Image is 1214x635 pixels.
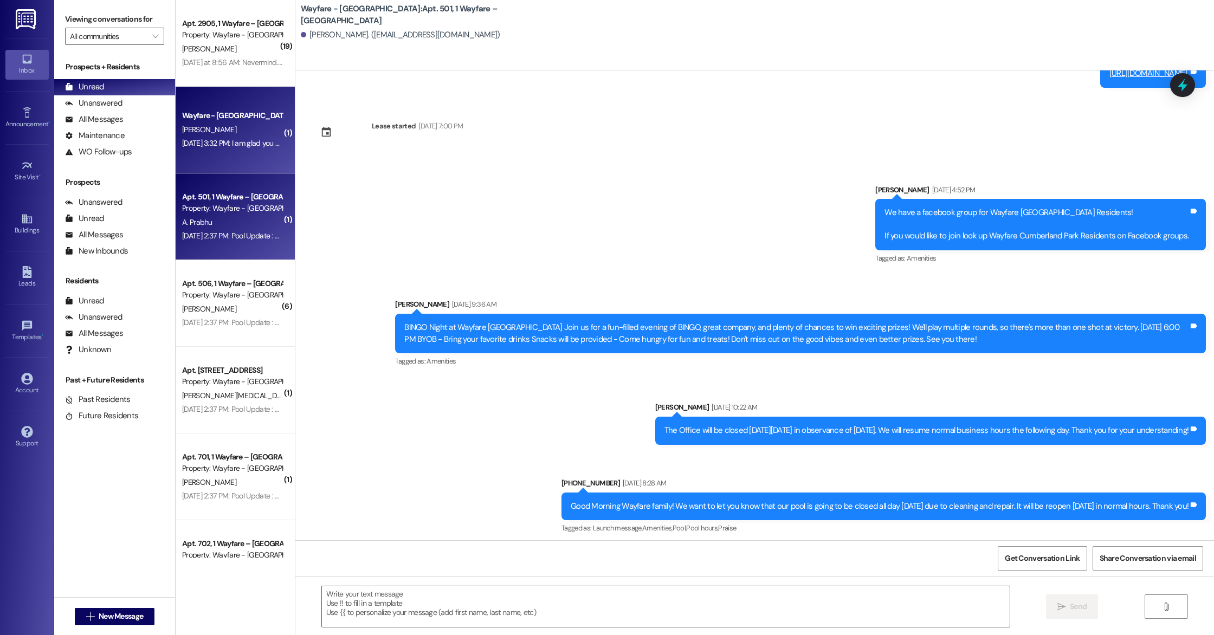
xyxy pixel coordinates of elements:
a: Leads [5,263,49,292]
div: Future Residents [65,410,138,422]
span: [PERSON_NAME] [182,125,236,134]
div: [DATE] 10:22 AM [709,401,757,413]
a: Inbox [5,50,49,79]
span: Launch message , [593,523,642,533]
div: Tagged as: [395,353,1206,369]
button: New Message [75,608,155,625]
div: [DATE] 2:37 PM: Pool Update : The pool is open! [182,491,328,501]
span: • [42,332,43,339]
div: [DATE] 2:37 PM: Pool Update : The pool is open! [182,231,328,241]
div: Unanswered [65,312,122,323]
span: Amenities [907,254,936,263]
span: Amenities [427,357,456,366]
span: Pool hours , [686,523,718,533]
span: [PERSON_NAME][MEDICAL_DATA] [182,391,290,400]
button: Share Conversation via email [1093,546,1203,571]
div: Unknown [65,344,111,355]
span: • [48,119,50,126]
div: Property: Wayfare - [GEOGRAPHIC_DATA] [182,549,282,561]
i:  [152,32,158,41]
i:  [1057,602,1066,611]
span: Share Conversation via email [1100,553,1196,564]
div: Apt. 702, 1 Wayfare – [GEOGRAPHIC_DATA] [182,538,282,549]
a: Site Visit • [5,157,49,186]
div: [PERSON_NAME] [875,184,1206,199]
div: Prospects [54,177,175,188]
img: ResiDesk Logo [16,9,38,29]
div: [PERSON_NAME]. ([EMAIL_ADDRESS][DOMAIN_NAME]) [301,29,500,41]
div: Property: Wayfare - [GEOGRAPHIC_DATA] [182,463,282,474]
span: New Message [99,611,143,622]
div: All Messages [65,114,123,125]
div: Unanswered [65,197,122,208]
div: Residents [54,275,175,287]
i:  [86,612,94,621]
div: [DATE] 2:37 PM: Pool Update : The pool is open! [182,317,328,327]
div: [PERSON_NAME] [655,401,1206,417]
div: [DATE] 2:37 PM: Pool Update : The pool is open! [182,404,328,414]
div: Past + Future Residents [54,374,175,386]
span: A. Prabhu [182,217,212,227]
div: Tagged as: [875,250,1206,266]
div: [DATE] at 8:56 AM: Nevermind. I figured it out [182,57,322,67]
div: [DATE] 8:28 AM [620,477,667,489]
div: Property: Wayfare - [GEOGRAPHIC_DATA] [182,376,282,387]
div: Apt. 501, 1 Wayfare – [GEOGRAPHIC_DATA] [182,191,282,203]
button: Send [1046,594,1099,619]
div: We have a facebook group for Wayfare [GEOGRAPHIC_DATA] Residents! If you would like to join look ... [884,207,1189,242]
a: [URL][DOMAIN_NAME] [1109,68,1187,79]
div: [PHONE_NUMBER] [561,477,1206,493]
div: Wayfare - [GEOGRAPHIC_DATA] [182,110,282,121]
span: Amenities , [642,523,673,533]
div: Past Residents [65,394,131,405]
div: New Inbounds [65,245,128,257]
span: Get Conversation Link [1005,553,1080,564]
div: [DATE] 9:36 AM [449,299,496,310]
a: Buildings [5,210,49,239]
div: Unread [65,295,104,307]
span: • [39,172,41,179]
div: Apt. 701, 1 Wayfare – [GEOGRAPHIC_DATA] [182,451,282,463]
div: Property: Wayfare - [GEOGRAPHIC_DATA] [182,203,282,214]
div: Prospects + Residents [54,61,175,73]
div: [PERSON_NAME] [395,299,1206,314]
span: [PERSON_NAME] [182,44,236,54]
div: [DATE] 7:00 PM [416,120,463,132]
div: Good Morning Wayfare family! We want to let you know that our pool is going to be closed all day ... [571,501,1189,512]
div: Lease started [372,120,416,132]
div: BINGO Night at Wayfare [GEOGRAPHIC_DATA] Join us for a fun-filled evening of BINGO, great company... [404,322,1189,345]
button: Get Conversation Link [998,546,1087,571]
div: All Messages [65,229,123,241]
span: Pool , [673,523,687,533]
a: Templates • [5,316,49,346]
span: Praise [718,523,736,533]
div: WO Follow-ups [65,146,132,158]
div: Tagged as: [561,520,1206,536]
div: Property: Wayfare - [GEOGRAPHIC_DATA] [182,29,282,41]
div: Property: Wayfare - [GEOGRAPHIC_DATA] [182,289,282,301]
span: [PERSON_NAME] [182,304,236,314]
label: Viewing conversations for [65,11,164,28]
div: Unanswered [65,98,122,109]
div: All Messages [65,328,123,339]
input: All communities [70,28,147,45]
i:  [1162,602,1170,611]
span: Send [1070,601,1087,612]
div: Maintenance [65,130,125,141]
a: Support [5,423,49,452]
div: [DATE] 4:52 PM [929,184,976,196]
div: [DATE] 3:32 PM: I am glad you enjoyed your time on property! Please do not hesitate to reach out ... [182,138,572,148]
div: Unread [65,213,104,224]
div: Apt. 2905, 1 Wayfare – [GEOGRAPHIC_DATA] [182,18,282,29]
div: Apt. 506, 1 Wayfare – [GEOGRAPHIC_DATA] [182,278,282,289]
div: The Office will be closed [DATE][DATE] in observance of [DATE]. We will resume normal business ho... [664,425,1189,436]
a: Account [5,370,49,399]
div: Apt. [STREET_ADDRESS] [182,365,282,376]
b: Wayfare - [GEOGRAPHIC_DATA]: Apt. 501, 1 Wayfare – [GEOGRAPHIC_DATA] [301,3,518,27]
div: Unread [65,81,104,93]
span: [PERSON_NAME] [182,477,236,487]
